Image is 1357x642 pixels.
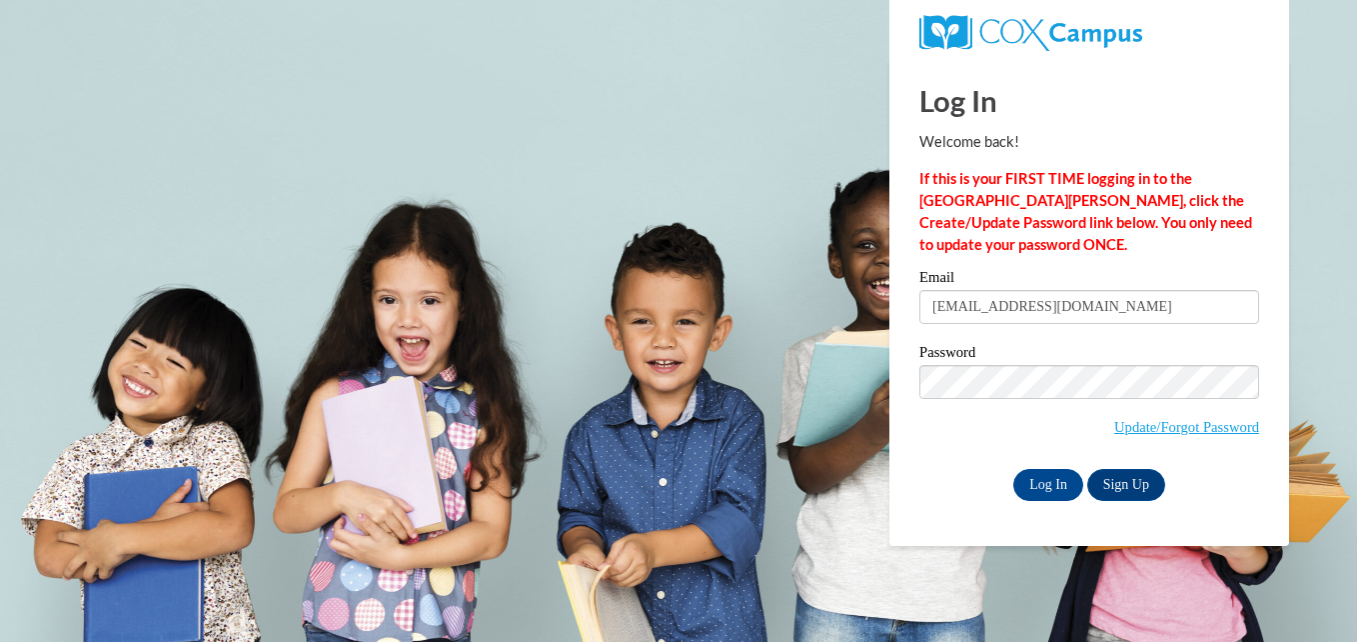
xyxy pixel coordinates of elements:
[919,170,1252,253] strong: If this is your FIRST TIME logging in to the [GEOGRAPHIC_DATA][PERSON_NAME], click the Create/Upd...
[1114,419,1259,435] a: Update/Forgot Password
[919,131,1259,153] p: Welcome back!
[919,270,1259,290] label: Email
[919,15,1142,51] img: COX Campus
[1013,469,1083,501] input: Log In
[919,80,1259,121] h1: Log In
[1087,469,1165,501] a: Sign Up
[919,23,1142,40] a: COX Campus
[919,345,1259,365] label: Password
